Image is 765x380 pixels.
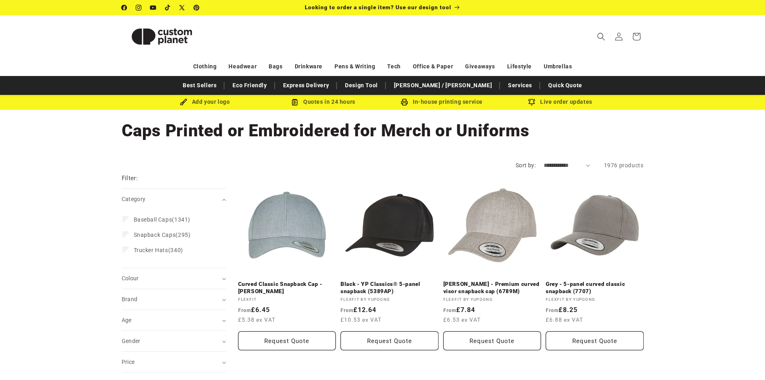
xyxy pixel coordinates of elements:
[528,99,535,106] img: Order updates
[546,281,644,295] a: Grey - 5-panel curved classic snapback (7707)
[122,120,644,142] h1: Caps Printed or Embroidered for Merch or Uniforms
[122,359,135,365] span: Price
[291,99,298,106] img: Order Updates Icon
[604,162,644,168] span: 1976 products
[341,281,439,295] a: Black - YP Classics® 5-panel snapback (5389AP)
[228,60,257,74] a: Headwear
[122,289,226,310] summary: Brand (0 selected)
[134,216,172,223] span: Baseball Caps
[264,97,383,107] div: Quotes in 24 hours
[413,60,453,74] a: Office & Paper
[134,246,183,254] span: (340)
[134,216,190,223] span: (1341)
[295,60,322,74] a: Drinkware
[122,310,226,331] summary: Age (0 selected)
[443,281,541,295] a: [PERSON_NAME] - Premium curved visor snapback cap (6789M)
[443,331,541,350] button: Request Quote
[238,281,336,295] a: Curved Classic Snapback Cap - [PERSON_NAME]
[465,60,495,74] a: Giveaways
[180,99,187,106] img: Brush Icon
[507,60,532,74] a: Lifestyle
[501,97,620,107] div: Live order updates
[341,78,382,92] a: Design Tool
[390,78,496,92] a: [PERSON_NAME] / [PERSON_NAME]
[504,78,536,92] a: Services
[305,4,451,10] span: Looking to order a single item? Use our design tool
[122,331,226,351] summary: Gender (0 selected)
[134,247,168,253] span: Trucker Hats
[146,97,264,107] div: Add your logo
[118,15,205,58] a: Custom Planet
[122,196,146,202] span: Category
[592,28,610,45] summary: Search
[122,338,141,344] span: Gender
[179,78,220,92] a: Best Sellers
[122,296,138,302] span: Brand
[341,331,439,350] button: Request Quote
[228,78,271,92] a: Eco Friendly
[401,99,408,106] img: In-house printing
[122,189,226,210] summary: Category (0 selected)
[544,78,586,92] a: Quick Quote
[387,60,400,74] a: Tech
[383,97,501,107] div: In-house printing service
[516,162,536,168] label: Sort by:
[193,60,217,74] a: Clothing
[122,18,202,55] img: Custom Planet
[238,331,336,350] button: Request Quote
[122,174,138,183] h2: Filter:
[335,60,375,74] a: Pens & Writing
[122,317,132,323] span: Age
[134,231,191,238] span: (295)
[122,268,226,289] summary: Colour (0 selected)
[134,232,176,238] span: Snapback Caps
[122,275,139,281] span: Colour
[546,331,644,350] button: Request Quote
[122,352,226,372] summary: Price
[279,78,333,92] a: Express Delivery
[544,60,572,74] a: Umbrellas
[269,60,282,74] a: Bags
